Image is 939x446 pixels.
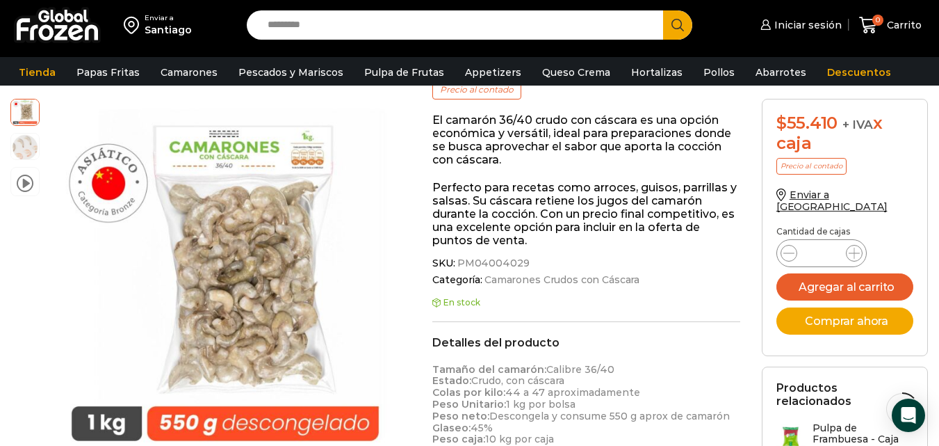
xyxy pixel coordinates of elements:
[124,13,145,37] img: address-field-icon.svg
[776,381,914,408] h2: Productos relacionados
[624,59,689,86] a: Hortalizas
[432,181,740,248] p: Perfecto para recetas como arroces, guisos, parrillas y salsas. Su cáscara retiene los jugos del ...
[357,59,451,86] a: Pulpa de Frutas
[432,433,485,445] strong: Peso caja:
[12,59,63,86] a: Tienda
[11,97,39,125] span: Camarón 36/40 RHLSO Bronze
[776,158,847,175] p: Precio al contado
[455,257,530,269] span: PM04004029
[776,113,914,154] div: x caja
[154,59,224,86] a: Camarones
[872,15,883,26] span: 0
[883,18,922,32] span: Carrito
[776,227,914,237] p: Cantidad de cajas
[432,113,740,167] p: El camarón 36/40 crudo con cáscara es una opción económica y versátil, ideal para preparaciones d...
[458,59,528,86] a: Appetizers
[432,81,521,99] p: Precio al contado
[432,363,546,376] strong: Tamaño del camarón:
[776,113,787,133] span: $
[892,399,925,432] div: Open Intercom Messenger
[11,134,39,161] span: 36:40 con cascara
[432,386,505,399] strong: Colas por kilo:
[145,23,192,37] div: Santiago
[808,244,835,263] input: Product quantity
[776,308,914,335] button: Comprar ahora
[842,118,873,132] span: + IVA
[432,422,471,434] strong: Glaseo:
[771,18,842,32] span: Iniciar sesión
[432,298,740,308] p: En stock
[482,274,639,286] a: Camarones Crudos con Cáscara
[432,274,740,286] span: Categoría:
[432,336,740,349] h2: Detalles del producto
[749,59,813,86] a: Abarrotes
[70,59,147,86] a: Papas Fritas
[535,59,617,86] a: Queso Crema
[432,398,506,411] strong: Peso Unitario:
[757,11,842,39] a: Iniciar sesión
[432,410,489,422] strong: Peso neto:
[696,59,742,86] a: Pollos
[663,10,692,40] button: Search button
[776,113,838,133] bdi: 55.410
[820,59,898,86] a: Descuentos
[432,257,740,269] span: SKU:
[432,374,471,387] strong: Estado:
[231,59,350,86] a: Pescados y Mariscos
[856,9,925,42] a: 0 Carrito
[776,189,888,213] a: Enviar a [GEOGRAPHIC_DATA]
[776,273,914,301] button: Agregar al carrito
[145,13,192,23] div: Enviar a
